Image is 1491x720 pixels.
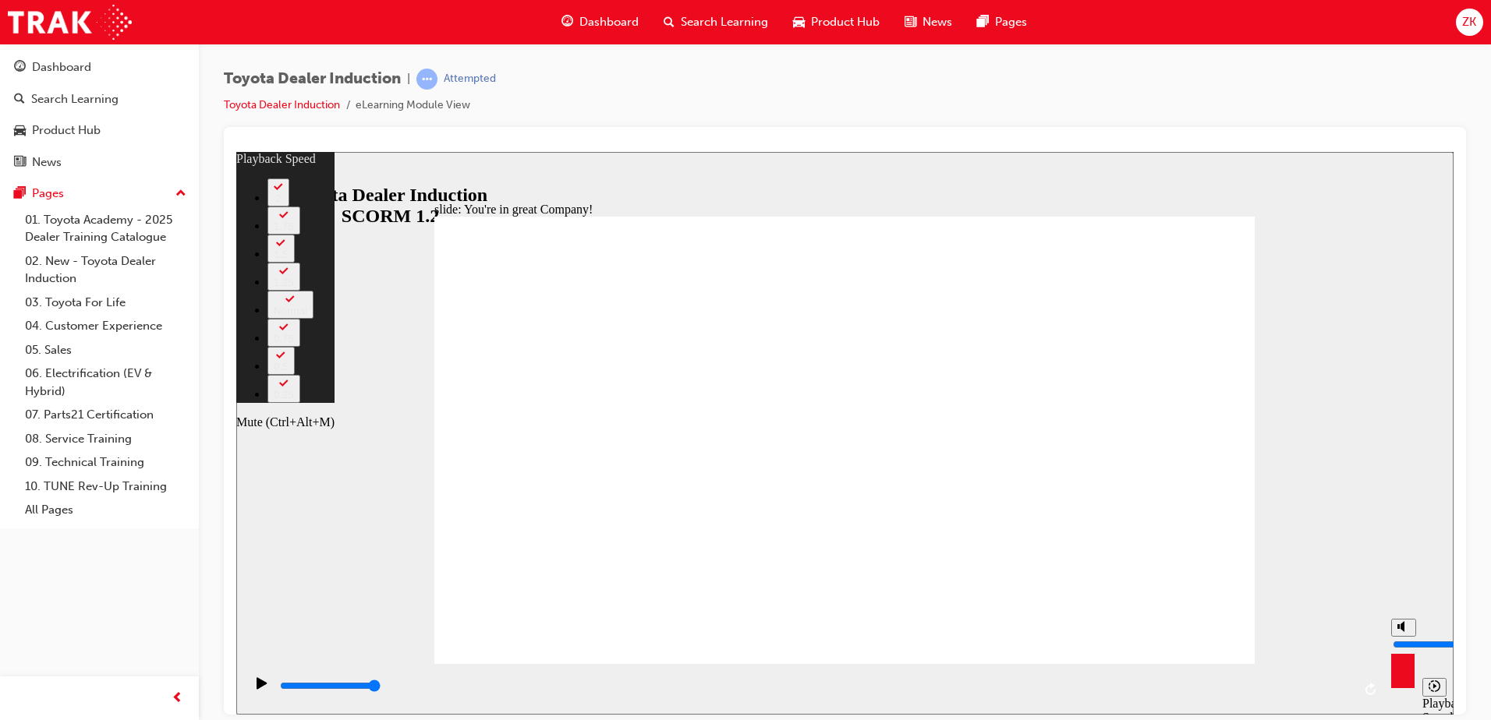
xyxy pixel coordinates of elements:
span: search-icon [14,93,25,107]
input: slide progress [44,528,144,540]
span: pages-icon [977,12,989,32]
div: misc controls [1147,512,1209,563]
div: Attempted [444,72,496,86]
span: search-icon [664,12,675,32]
a: 08. Service Training [19,427,193,451]
span: Product Hub [811,13,880,31]
a: Toyota Dealer Induction [224,98,340,111]
a: news-iconNews [892,6,965,38]
a: 03. Toyota For Life [19,291,193,315]
span: car-icon [793,12,805,32]
button: 2 [31,26,53,55]
span: learningRecordVerb_ATTEMPT-icon [416,69,437,90]
img: Trak [8,5,132,40]
span: ZK [1462,13,1476,31]
span: | [407,70,410,88]
a: 05. Sales [19,338,193,362]
button: Pages [6,179,193,208]
div: Dashboard [32,58,91,76]
a: Search Learning [6,85,193,114]
a: 06. Electrification (EV & Hybrid) [19,362,193,403]
div: Search Learning [31,90,119,108]
a: 04. Customer Experience [19,314,193,338]
span: prev-icon [172,689,183,708]
span: car-icon [14,124,26,138]
button: Playback speed [1186,526,1210,545]
div: Product Hub [32,122,101,139]
a: Product Hub [6,116,193,145]
span: Dashboard [579,13,639,31]
a: search-iconSearch Learning [651,6,781,38]
span: guage-icon [561,12,573,32]
span: pages-icon [14,187,26,201]
button: ZK [1456,9,1483,36]
button: Replay (Ctrl+Alt+R) [1124,526,1147,549]
a: pages-iconPages [965,6,1039,38]
div: News [32,154,62,171]
a: Dashboard [6,53,193,82]
a: 09. Technical Training [19,450,193,475]
div: 2 [37,41,47,52]
div: Playback Speed [1186,545,1209,573]
span: Pages [995,13,1027,31]
span: Search Learning [681,13,768,31]
div: playback controls [8,512,1147,563]
button: DashboardSearch LearningProduct HubNews [6,50,193,179]
a: guage-iconDashboard [549,6,651,38]
span: News [923,13,952,31]
a: 10. TUNE Rev-Up Training [19,475,193,499]
span: up-icon [175,184,186,204]
a: car-iconProduct Hub [781,6,892,38]
span: news-icon [14,156,26,170]
a: All Pages [19,498,193,522]
a: 07. Parts21 Certification [19,403,193,427]
button: Play (Ctrl+Alt+P) [8,524,34,551]
span: Toyota Dealer Induction [224,70,401,88]
div: Pages [32,185,64,203]
a: 02. New - Toyota Dealer Induction [19,249,193,291]
a: News [6,148,193,177]
li: eLearning Module View [356,97,470,115]
a: 01. Toyota Academy - 2025 Dealer Training Catalogue [19,208,193,249]
span: news-icon [905,12,916,32]
span: guage-icon [14,61,26,75]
